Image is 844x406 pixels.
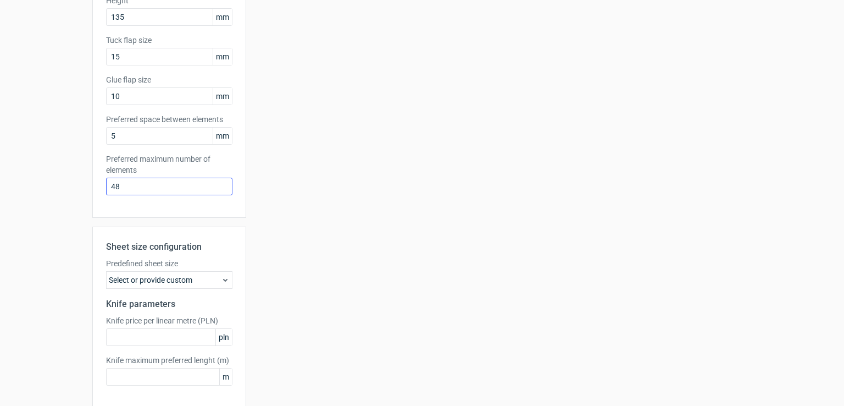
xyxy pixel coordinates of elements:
span: mm [213,48,232,65]
span: mm [213,128,232,144]
div: Select or provide custom [106,271,232,289]
label: Knife price per linear metre (PLN) [106,315,232,326]
span: mm [213,88,232,105]
span: mm [213,9,232,25]
label: Preferred space between elements [106,114,232,125]
h2: Sheet size configuration [106,240,232,254]
label: Glue flap size [106,74,232,85]
label: Knife maximum preferred lenght (m) [106,355,232,366]
label: Tuck flap size [106,35,232,46]
span: pln [215,329,232,345]
h2: Knife parameters [106,298,232,311]
label: Predefined sheet size [106,258,232,269]
label: Preferred maximum number of elements [106,153,232,175]
span: m [219,369,232,385]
